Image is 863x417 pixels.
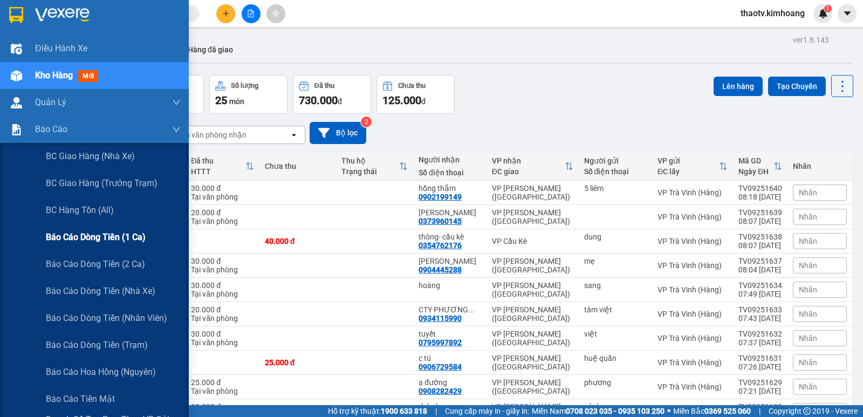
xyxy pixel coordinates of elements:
[799,213,817,221] span: Nhãn
[209,75,287,114] button: Số lượng25món
[419,305,481,314] div: CTY PHƯƠNG DUNG
[293,75,371,114] button: Đã thu730.000đ
[667,409,670,413] span: ⚪️
[272,10,279,17] span: aim
[492,378,573,395] div: VP [PERSON_NAME] ([GEOGRAPHIC_DATA])
[46,338,148,352] span: Báo cáo dòng tiền (trạm)
[419,217,462,225] div: 0373960145
[492,156,565,165] div: VP nhận
[492,208,573,225] div: VP [PERSON_NAME] ([GEOGRAPHIC_DATA])
[738,184,782,193] div: TV09251640
[738,257,782,265] div: TV09251637
[191,257,254,265] div: 30.000 đ
[492,354,573,371] div: VP [PERSON_NAME] ([GEOGRAPHIC_DATA])
[179,37,242,63] button: Hàng đã giao
[191,265,254,274] div: Tại văn phòng
[673,405,751,417] span: Miền Bắc
[768,77,826,96] button: Tạo Chuyến
[191,281,254,290] div: 30.000 đ
[566,407,665,415] strong: 0708 023 035 - 0935 103 250
[733,152,787,181] th: Toggle SortBy
[419,378,481,387] div: a đường
[215,94,227,107] span: 25
[191,378,254,387] div: 25.000 đ
[492,330,573,347] div: VP [PERSON_NAME] ([GEOGRAPHIC_DATA])
[421,97,426,106] span: đ
[657,358,728,367] div: VP Trà Vinh (Hàng)
[738,281,782,290] div: TV09251634
[419,155,481,164] div: Người nhận
[584,378,647,387] div: phương
[191,330,254,338] div: 30.000 đ
[584,233,647,241] div: dung
[826,5,830,12] span: 1
[738,402,782,411] div: TV09251628
[793,34,829,46] div: ver 1.8.143
[738,233,782,241] div: TV09251638
[492,184,573,201] div: VP [PERSON_NAME] ([GEOGRAPHIC_DATA])
[492,257,573,274] div: VP [PERSON_NAME] ([GEOGRAPHIC_DATA])
[657,167,719,176] div: ĐC lấy
[419,184,481,193] div: hồng thắm
[265,358,331,367] div: 25.000 đ
[492,305,573,323] div: VP [PERSON_NAME] ([GEOGRAPHIC_DATA])
[799,285,817,294] span: Nhãn
[738,387,782,395] div: 07:21 [DATE]
[759,405,761,417] span: |
[336,152,413,181] th: Toggle SortBy
[738,241,782,250] div: 08:07 [DATE]
[314,82,334,90] div: Đã thu
[419,338,462,347] div: 0795997892
[11,70,22,81] img: warehouse-icon
[738,167,773,176] div: Ngày ĐH
[35,70,73,80] span: Kho hàng
[584,330,647,338] div: việt
[46,392,115,406] span: Báo cáo tiền mặt
[818,9,828,18] img: icon-new-feature
[46,257,145,271] span: Báo cáo dòng tiền (2 ca)
[419,402,481,411] div: thảo ly
[738,208,782,217] div: TV09251639
[738,354,782,363] div: TV09251631
[382,94,421,107] span: 125.000
[191,193,254,201] div: Tại văn phòng
[231,82,258,90] div: Số lượng
[419,233,481,241] div: thông- cầu kè
[657,310,728,318] div: VP Trà Vinh (Hàng)
[419,257,481,265] div: NGỌC VINH
[492,167,565,176] div: ĐC giao
[738,217,782,225] div: 08:07 [DATE]
[46,176,157,190] span: BC giao hàng (trưởng trạm)
[838,4,857,23] button: caret-down
[191,217,254,225] div: Tại văn phòng
[398,82,426,90] div: Chưa thu
[584,184,647,193] div: 5 liêm
[35,122,67,136] span: Báo cáo
[843,9,852,18] span: caret-down
[376,75,455,114] button: Chưa thu125.000đ
[242,4,261,23] button: file-add
[191,314,254,323] div: Tại văn phòng
[657,213,728,221] div: VP Trà Vinh (Hàng)
[793,162,847,170] div: Nhãn
[247,10,255,17] span: file-add
[419,193,462,201] div: 0902199149
[419,363,462,371] div: 0906729584
[46,365,156,379] span: Báo cáo hoa hồng (Nguyên)
[738,305,782,314] div: TV09251633
[584,354,647,363] div: huệ quần
[9,7,23,23] img: logo-vxr
[584,156,647,165] div: Người gửi
[11,97,22,108] img: warehouse-icon
[584,257,647,265] div: mẹ
[46,311,167,325] span: Báo cáo dòng tiền (nhân viên)
[78,70,98,82] span: mới
[584,167,647,176] div: Số điện thoại
[191,338,254,347] div: Tại văn phòng
[738,290,782,298] div: 07:49 [DATE]
[419,354,481,363] div: c tú
[738,265,782,274] div: 08:04 [DATE]
[191,305,254,314] div: 20.000 đ
[435,405,437,417] span: |
[266,4,285,23] button: aim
